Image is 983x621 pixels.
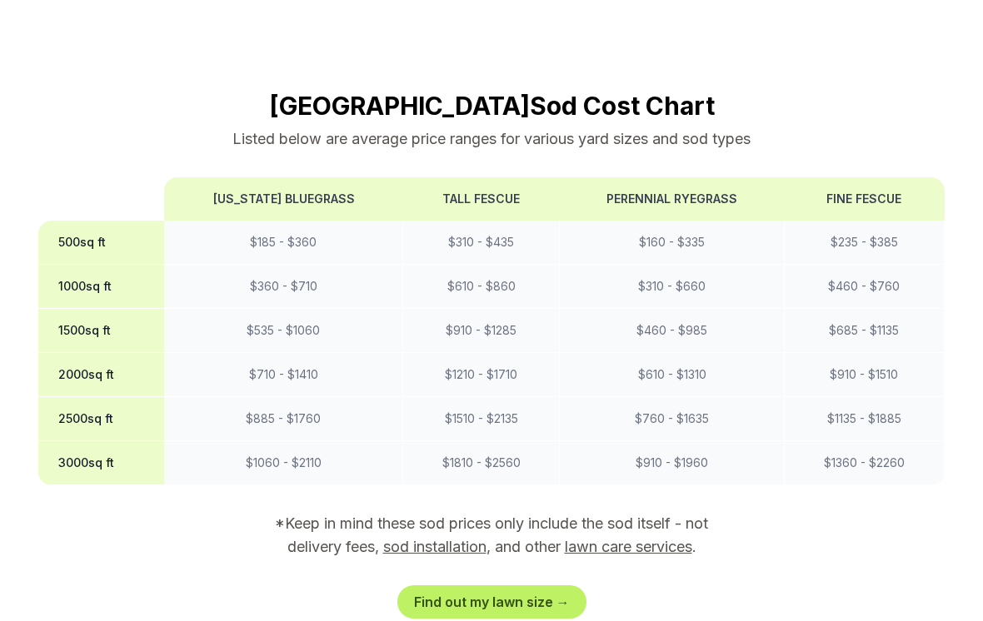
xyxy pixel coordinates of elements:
td: $ 910 - $ 1285 [403,310,560,354]
td: $ 910 - $ 1960 [560,442,785,486]
th: 3000 sq ft [38,442,164,486]
td: $ 1510 - $ 2135 [403,398,560,442]
th: [US_STATE] Bluegrass [164,178,403,221]
td: $ 310 - $ 660 [560,266,785,310]
td: $ 310 - $ 435 [403,221,560,266]
td: $ 910 - $ 1510 [784,354,944,398]
th: 2000 sq ft [38,354,164,398]
th: 1000 sq ft [38,266,164,310]
p: *Keep in mind these sod prices only include the sod itself - not delivery fees, , and other . [252,513,731,559]
p: Listed below are average price ranges for various yard sizes and sod types [38,128,945,152]
td: $ 610 - $ 1310 [560,354,785,398]
td: $ 685 - $ 1135 [784,310,944,354]
td: $ 885 - $ 1760 [164,398,403,442]
td: $ 1060 - $ 2110 [164,442,403,486]
th: Perennial Ryegrass [560,178,785,221]
th: 2500 sq ft [38,398,164,442]
th: 500 sq ft [38,221,164,266]
td: $ 1810 - $ 2560 [403,442,560,486]
td: $ 160 - $ 335 [560,221,785,266]
td: $ 1135 - $ 1885 [784,398,944,442]
a: lawn care services [565,539,692,556]
td: $ 760 - $ 1635 [560,398,785,442]
h2: [GEOGRAPHIC_DATA] Sod Cost Chart [38,92,945,122]
th: 1500 sq ft [38,310,164,354]
td: $ 460 - $ 760 [784,266,944,310]
td: $ 460 - $ 985 [560,310,785,354]
th: Tall Fescue [403,178,560,221]
td: $ 710 - $ 1410 [164,354,403,398]
a: Find out my lawn size → [397,586,586,619]
a: sod installation [383,539,487,556]
td: $ 1210 - $ 1710 [403,354,560,398]
td: $ 535 - $ 1060 [164,310,403,354]
td: $ 185 - $ 360 [164,221,403,266]
td: $ 1360 - $ 2260 [784,442,944,486]
td: $ 610 - $ 860 [403,266,560,310]
td: $ 360 - $ 710 [164,266,403,310]
td: $ 235 - $ 385 [784,221,944,266]
th: Fine Fescue [784,178,944,221]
